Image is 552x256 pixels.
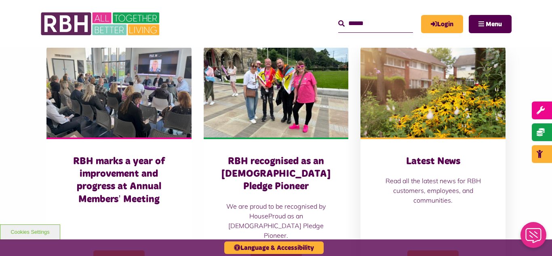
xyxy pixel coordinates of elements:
[421,15,463,33] a: MyRBH
[40,8,162,40] img: RBH
[63,155,175,206] h3: RBH marks a year of improvement and progress at Annual Members’ Meeting
[338,15,413,32] input: Search
[486,21,502,28] span: Menu
[469,15,512,33] button: Navigation
[360,47,506,138] img: SAZ MEDIA RBH HOUSING4
[224,241,324,254] button: Language & Accessibility
[46,47,192,138] img: Board Meeting
[377,176,489,205] p: Read all the latest news for RBH customers, employees, and communities.
[516,220,552,256] iframe: Netcall Web Assistant for live chat
[204,47,349,138] img: RBH customers and colleagues at the Rochdale Pride event outside the town hall
[220,201,333,240] p: We are proud to be recognised by HouseProud as an [DEMOGRAPHIC_DATA] Pledge Pioneer.
[220,155,333,193] h3: RBH recognised as an [DEMOGRAPHIC_DATA] Pledge Pioneer
[377,155,489,168] h3: Latest News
